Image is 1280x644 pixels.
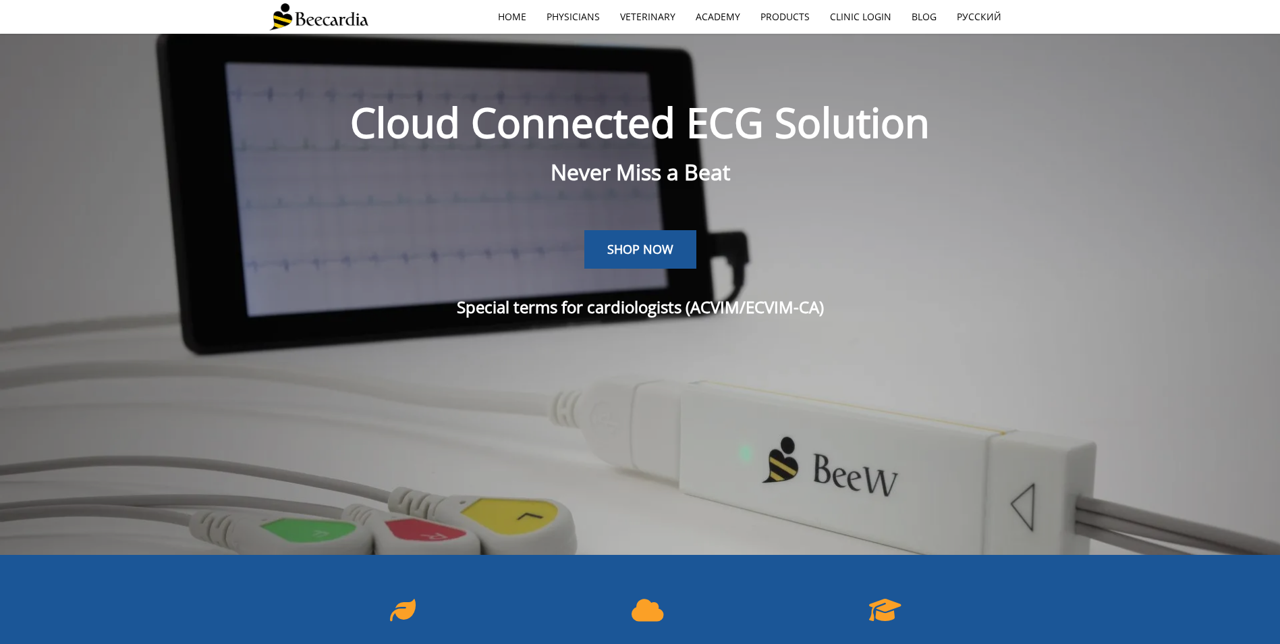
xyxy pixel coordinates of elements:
a: Blog [901,1,947,32]
a: Products [750,1,820,32]
a: Academy [686,1,750,32]
a: Русский [947,1,1011,32]
a: Clinic Login [820,1,901,32]
img: Beecardia [269,3,368,30]
span: Never Miss a Beat [551,157,730,186]
span: Cloud Connected ECG Solution [350,95,930,150]
span: Special terms for cardiologists (ACVIM/ECVIM-CA) [457,296,824,318]
span: SHOP NOW [607,241,673,257]
a: Veterinary [610,1,686,32]
a: Physicians [536,1,610,32]
a: home [488,1,536,32]
a: SHOP NOW [584,230,696,269]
